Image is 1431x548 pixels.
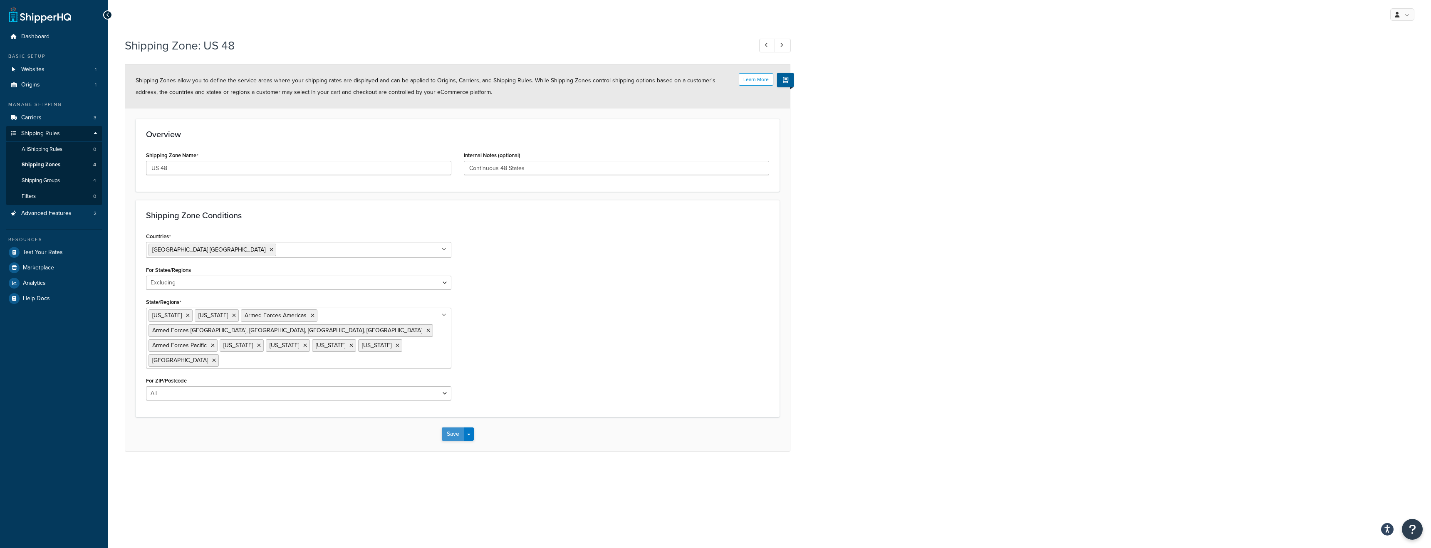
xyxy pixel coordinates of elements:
span: [US_STATE] [316,341,345,350]
a: Analytics [6,276,102,291]
span: [GEOGRAPHIC_DATA] [GEOGRAPHIC_DATA] [152,245,265,254]
li: Shipping Rules [6,126,102,205]
li: Shipping Zones [6,157,102,173]
a: Test Your Rates [6,245,102,260]
li: Carriers [6,110,102,126]
button: Learn More [739,73,773,86]
span: [GEOGRAPHIC_DATA] [152,356,208,365]
span: Filters [22,193,36,200]
span: 4 [93,161,96,168]
li: Origins [6,77,102,93]
span: 0 [93,193,96,200]
button: Show Help Docs [777,73,794,87]
span: 0 [93,146,96,153]
span: 1 [95,66,97,73]
span: Shipping Rules [21,130,60,137]
li: Filters [6,189,102,204]
a: Advanced Features2 [6,206,102,221]
span: Advanced Features [21,210,72,217]
span: [US_STATE] [198,311,228,320]
h1: Shipping Zone: US 48 [125,37,744,54]
span: 4 [93,177,96,184]
a: Filters0 [6,189,102,204]
h3: Shipping Zone Conditions [146,211,769,220]
a: Help Docs [6,291,102,306]
button: Save [442,427,464,441]
span: Analytics [23,280,46,287]
a: Carriers3 [6,110,102,126]
span: Armed Forces Americas [245,311,307,320]
span: Help Docs [23,295,50,302]
a: Dashboard [6,29,102,44]
a: Shipping Groups4 [6,173,102,188]
span: [US_STATE] [270,341,299,350]
span: 1 [95,81,97,89]
a: Next Record [775,39,791,52]
a: Websites1 [6,62,102,77]
span: All Shipping Rules [22,146,62,153]
span: Websites [21,66,45,73]
a: Origins1 [6,77,102,93]
span: Armed Forces Pacific [152,341,207,350]
a: AllShipping Rules0 [6,142,102,157]
span: Shipping Zones [22,161,60,168]
span: 2 [94,210,97,217]
label: State/Regions [146,299,181,306]
a: Previous Record [759,39,775,52]
label: Shipping Zone Name [146,152,198,159]
span: [US_STATE] [362,341,391,350]
div: Basic Setup [6,53,102,60]
span: Marketplace [23,264,54,272]
span: Carriers [21,114,42,121]
span: Shipping Zones allow you to define the service areas where your shipping rates are displayed and ... [136,76,715,96]
div: Resources [6,236,102,243]
span: [US_STATE] [152,311,182,320]
h3: Overview [146,130,769,139]
span: Dashboard [21,33,50,40]
span: [US_STATE] [223,341,253,350]
span: 3 [94,114,97,121]
label: Internal Notes (optional) [464,152,520,158]
span: Test Your Rates [23,249,63,256]
a: Marketplace [6,260,102,275]
button: Open Resource Center [1402,519,1423,540]
span: Shipping Groups [22,177,60,184]
span: Origins [21,81,40,89]
label: Countries [146,233,171,240]
span: Armed Forces [GEOGRAPHIC_DATA], [GEOGRAPHIC_DATA], [GEOGRAPHIC_DATA], [GEOGRAPHIC_DATA] [152,326,422,335]
a: Shipping Zones4 [6,157,102,173]
a: Shipping Rules [6,126,102,141]
div: Manage Shipping [6,101,102,108]
li: Advanced Features [6,206,102,221]
label: For ZIP/Postcode [146,378,187,384]
li: Websites [6,62,102,77]
li: Shipping Groups [6,173,102,188]
label: For States/Regions [146,267,191,273]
